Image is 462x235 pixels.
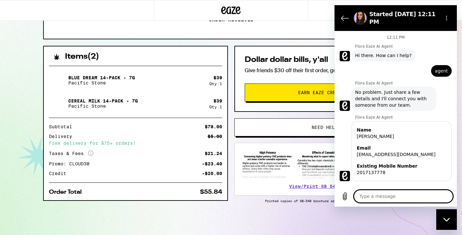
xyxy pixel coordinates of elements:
[213,98,222,103] div: $ 39
[49,189,86,195] div: Order Total
[68,103,138,109] p: Pacific Stone
[49,162,94,166] div: Promo: CLOUD30
[49,124,77,129] div: Subtotal
[202,171,222,176] div: -$20.00
[68,80,135,85] p: Pacific Stone
[289,184,364,189] a: View/Print SB 540 Brochure
[245,83,409,102] button: Earn Eaze Credit
[213,75,222,80] div: $ 39
[49,71,67,89] img: Blue Dream 14-Pack - 7g
[68,98,138,103] p: Cereal Milk 14-Pack - 7g
[335,5,457,207] iframe: Messaging window
[436,209,457,230] iframe: Button to launch messaging window, 2 unread messages
[202,162,222,166] div: -$23.40
[68,75,135,80] p: Blue Dream 14-Pack - 7g
[241,150,412,180] img: SB 540 Brochure preview
[298,90,344,95] span: Earn Eaze Credit
[245,56,409,64] h2: Dollar dollar bills, y'all
[234,118,418,136] button: Need help?
[209,105,222,109] div: Qty: 1
[49,94,67,113] img: Cereal Milk 14-Pack - 7g
[234,199,419,203] p: Printed copies of SB-540 brochure are available with your driver
[65,53,99,61] h2: Items ( 2 )
[49,151,93,156] div: Taxes & Fees
[49,141,222,145] div: Free delivery for $75+ orders!
[49,134,77,139] div: Delivery
[208,134,222,139] div: $5.00
[205,151,222,156] div: $21.24
[209,82,222,86] div: Qty: 1
[205,124,222,129] div: $78.00
[312,125,341,130] span: Need help?
[245,67,409,74] p: Give friends $30 off their first order, get $40 credit for yourself!
[200,189,222,195] div: $55.84
[49,171,71,176] div: Credit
